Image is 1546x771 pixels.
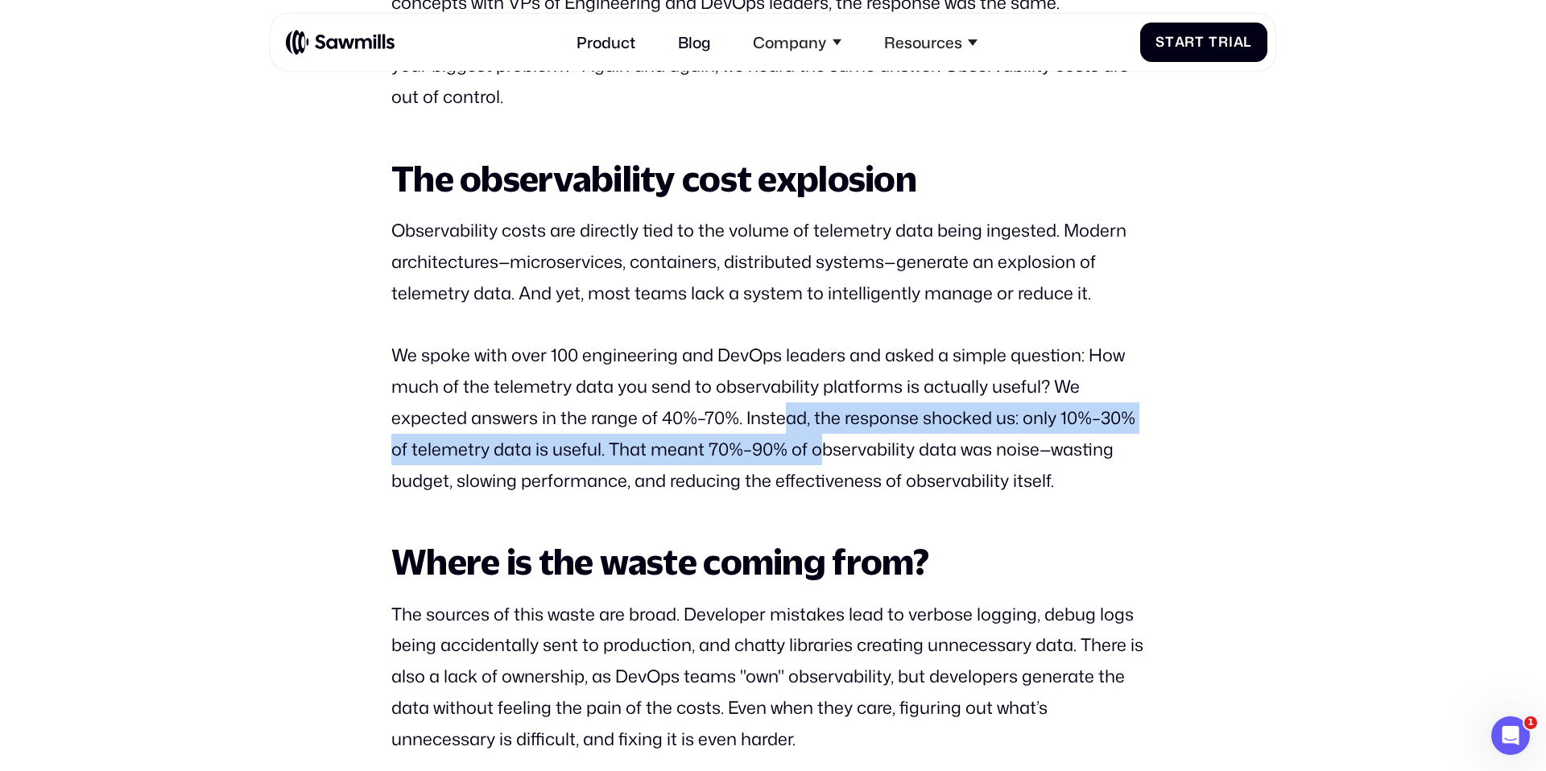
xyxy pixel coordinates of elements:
[873,21,989,63] div: Resources
[565,21,647,63] a: Product
[1234,34,1244,50] span: a
[1184,34,1195,50] span: r
[666,21,722,63] a: Blog
[1209,34,1218,50] span: T
[391,215,1155,309] p: Observability costs are directly tied to the volume of telemetry data being ingested. Modern arch...
[1175,34,1185,50] span: a
[1524,716,1537,729] span: 1
[391,542,1155,581] h2: Where is the waste coming from?
[753,33,826,52] div: Company
[391,340,1155,496] p: We spoke with over 100 engineering and DevOps leaders and asked a simple question: How much of th...
[391,159,1155,198] h2: The observability cost explosion
[1229,34,1234,50] span: i
[742,21,853,63] div: Company
[1165,34,1175,50] span: t
[1195,34,1205,50] span: t
[884,33,962,52] div: Resources
[1140,23,1268,62] a: StartTrial
[391,599,1155,755] p: The sources of this waste are broad. Developer mistakes lead to verbose logging, debug logs being...
[1243,34,1252,50] span: l
[1218,34,1229,50] span: r
[1155,34,1165,50] span: S
[1491,716,1530,755] iframe: Intercom live chat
